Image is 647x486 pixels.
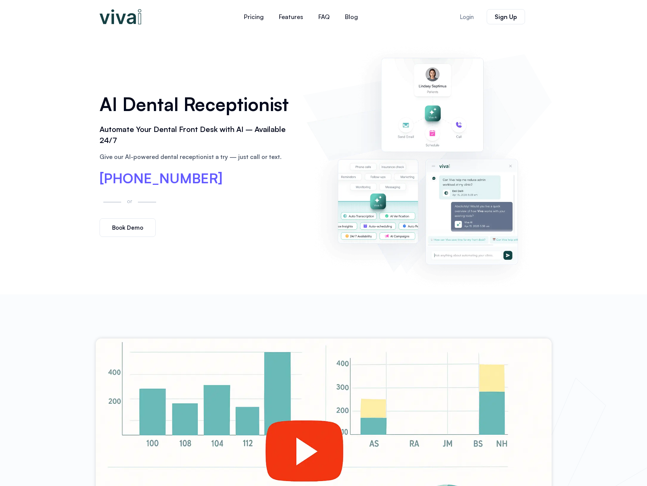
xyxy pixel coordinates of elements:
[337,8,365,26] a: Blog
[451,10,483,24] a: Login
[495,14,517,20] span: Sign Up
[100,218,156,237] a: Book Demo
[460,14,474,20] span: Login
[311,8,337,26] a: FAQ
[125,197,134,205] p: or
[487,9,525,24] a: Sign Up
[307,41,547,287] img: AI dental receptionist dashboard – virtual receptionist dental office
[100,152,296,161] p: Give our AI-powered dental receptionist a try — just call or text.
[100,172,223,185] a: [PHONE_NUMBER]
[236,8,271,26] a: Pricing
[100,124,296,146] h2: Automate Your Dental Front Desk with AI – Available 24/7
[271,8,311,26] a: Features
[191,8,411,26] nav: Menu
[112,225,143,230] span: Book Demo
[100,91,296,118] h1: AI Dental Receptionist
